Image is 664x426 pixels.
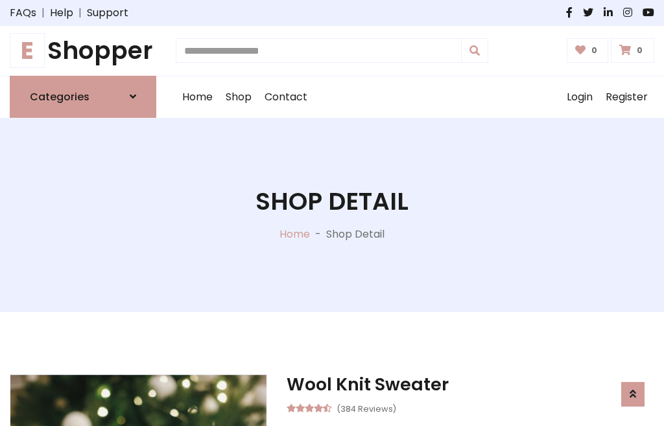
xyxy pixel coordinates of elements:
[634,45,646,56] span: 0
[30,91,89,103] h6: Categories
[73,5,87,21] span: |
[560,76,599,118] a: Login
[326,227,385,242] p: Shop Detail
[611,38,654,63] a: 0
[10,33,45,68] span: E
[10,76,156,118] a: Categories
[567,38,609,63] a: 0
[219,76,258,118] a: Shop
[36,5,50,21] span: |
[87,5,128,21] a: Support
[258,76,314,118] a: Contact
[599,76,654,118] a: Register
[279,227,310,241] a: Home
[588,45,600,56] span: 0
[10,36,156,65] a: EShopper
[10,5,36,21] a: FAQs
[50,5,73,21] a: Help
[337,400,396,416] small: (384 Reviews)
[10,36,156,65] h1: Shopper
[176,76,219,118] a: Home
[287,374,654,395] h3: Wool Knit Sweater
[310,227,326,242] p: -
[255,187,409,216] h1: Shop Detail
